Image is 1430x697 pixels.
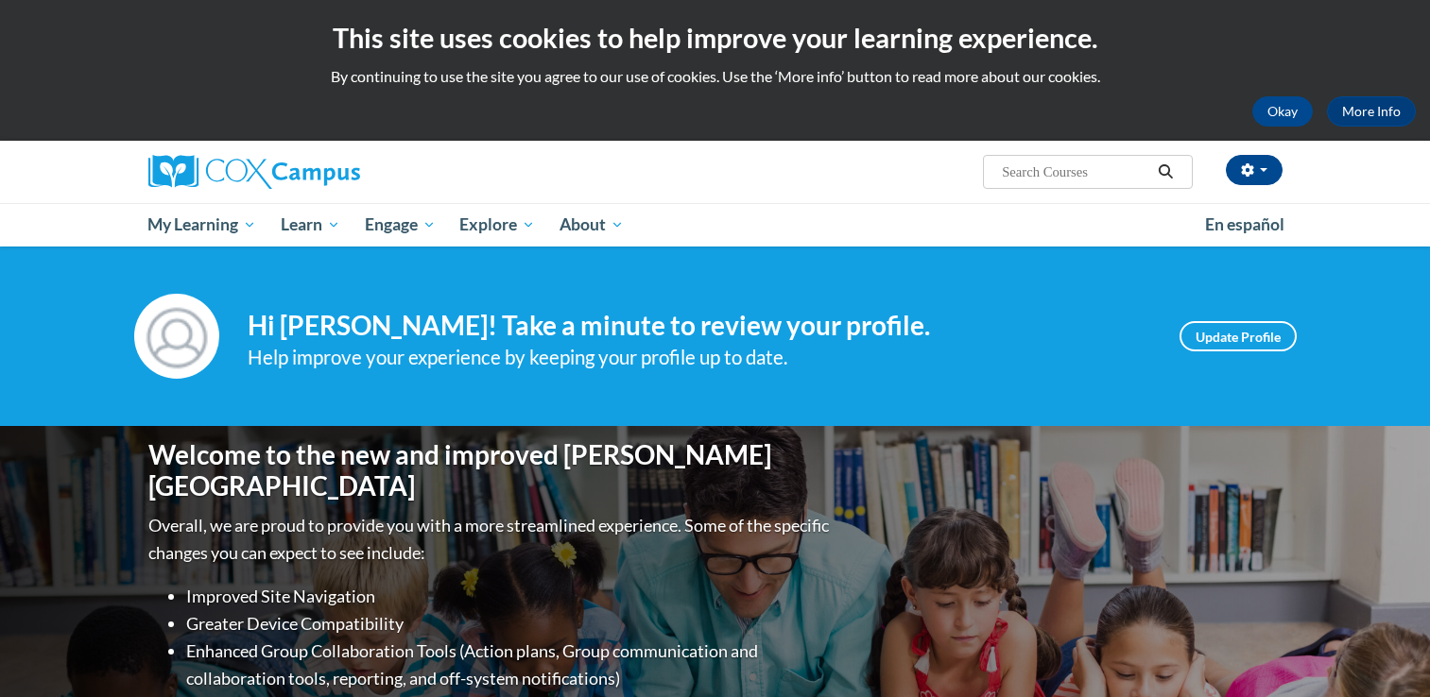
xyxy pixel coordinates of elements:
li: Greater Device Compatibility [186,610,834,637]
h2: This site uses cookies to help improve your learning experience. [14,19,1416,57]
span: About [560,213,624,236]
p: By continuing to use the site you agree to our use of cookies. Use the ‘More info’ button to read... [14,66,1416,87]
a: Learn [268,203,353,246]
iframe: Button to launch messaging window [1354,621,1415,682]
button: Account Settings [1226,155,1283,185]
span: Learn [281,213,340,236]
div: Help improve your experience by keeping your profile up to date. [248,342,1151,373]
li: Improved Site Navigation [186,583,834,610]
span: Engage [365,213,436,236]
a: More Info [1327,96,1416,127]
img: Profile Image [134,294,219,379]
span: En español [1205,214,1284,234]
a: Explore [447,203,547,246]
a: Cox Campus [148,155,508,189]
input: Search Courses [1000,161,1151,183]
a: About [547,203,636,246]
div: Main menu [120,203,1311,246]
a: Update Profile [1180,321,1297,351]
span: Explore [459,213,535,236]
h4: Hi [PERSON_NAME]! Take a minute to review your profile. [248,310,1151,342]
a: My Learning [136,203,269,246]
button: Search [1151,161,1180,183]
p: Overall, we are proud to provide you with a more streamlined experience. Some of the specific cha... [148,512,834,567]
a: Engage [353,203,448,246]
h1: Welcome to the new and improved [PERSON_NAME][GEOGRAPHIC_DATA] [148,439,834,502]
li: Enhanced Group Collaboration Tools (Action plans, Group communication and collaboration tools, re... [186,637,834,692]
img: Cox Campus [148,155,360,189]
a: En español [1193,205,1297,245]
span: My Learning [147,213,256,236]
button: Okay [1252,96,1313,127]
